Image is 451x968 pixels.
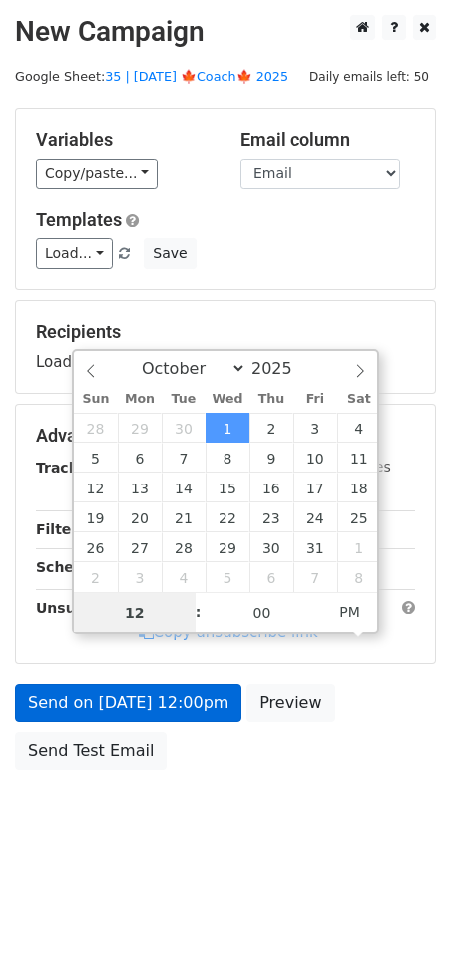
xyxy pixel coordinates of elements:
[293,502,337,532] span: October 24, 2025
[322,592,377,632] span: Click to toggle
[302,66,436,88] span: Daily emails left: 50
[302,69,436,84] a: Daily emails left: 50
[337,532,381,562] span: November 1, 2025
[337,502,381,532] span: October 25, 2025
[15,69,288,84] small: Google Sheet:
[36,559,108,575] strong: Schedule
[74,593,196,633] input: Hour
[15,732,167,770] a: Send Test Email
[74,502,118,532] span: October 19, 2025
[249,443,293,473] span: October 9, 2025
[162,393,206,406] span: Tue
[206,562,249,592] span: November 5, 2025
[246,359,318,378] input: Year
[74,393,118,406] span: Sun
[162,443,206,473] span: October 7, 2025
[162,502,206,532] span: October 21, 2025
[337,443,381,473] span: October 11, 2025
[74,413,118,443] span: September 28, 2025
[36,159,158,189] a: Copy/paste...
[36,425,415,447] h5: Advanced
[36,209,122,230] a: Templates
[74,532,118,562] span: October 26, 2025
[74,562,118,592] span: November 2, 2025
[162,532,206,562] span: October 28, 2025
[337,562,381,592] span: November 8, 2025
[249,393,293,406] span: Thu
[312,457,390,478] label: UTM Codes
[337,393,381,406] span: Sat
[293,532,337,562] span: October 31, 2025
[74,443,118,473] span: October 5, 2025
[36,321,415,343] h5: Recipients
[74,473,118,502] span: October 12, 2025
[36,129,211,151] h5: Variables
[351,872,451,968] iframe: Chat Widget
[118,393,162,406] span: Mon
[249,473,293,502] span: October 16, 2025
[36,600,134,616] strong: Unsubscribe
[15,684,241,722] a: Send on [DATE] 12:00pm
[293,393,337,406] span: Fri
[162,562,206,592] span: November 4, 2025
[206,532,249,562] span: October 29, 2025
[139,623,318,641] a: Copy unsubscribe link
[337,473,381,502] span: October 18, 2025
[206,413,249,443] span: October 1, 2025
[293,562,337,592] span: November 7, 2025
[249,562,293,592] span: November 6, 2025
[293,473,337,502] span: October 17, 2025
[36,460,103,476] strong: Tracking
[118,473,162,502] span: October 13, 2025
[246,684,334,722] a: Preview
[36,321,415,373] div: Loading...
[293,413,337,443] span: October 3, 2025
[249,502,293,532] span: October 23, 2025
[36,238,113,269] a: Load...
[249,532,293,562] span: October 30, 2025
[196,592,202,632] span: :
[206,473,249,502] span: October 15, 2025
[206,502,249,532] span: October 22, 2025
[15,15,436,49] h2: New Campaign
[337,413,381,443] span: October 4, 2025
[206,393,249,406] span: Wed
[162,413,206,443] span: September 30, 2025
[118,443,162,473] span: October 6, 2025
[202,593,323,633] input: Minute
[118,532,162,562] span: October 27, 2025
[36,521,87,537] strong: Filters
[240,129,415,151] h5: Email column
[118,502,162,532] span: October 20, 2025
[118,413,162,443] span: September 29, 2025
[118,562,162,592] span: November 3, 2025
[144,238,196,269] button: Save
[249,413,293,443] span: October 2, 2025
[105,69,288,84] a: 35 | [DATE] 🍁Coach🍁 2025
[293,443,337,473] span: October 10, 2025
[206,443,249,473] span: October 8, 2025
[162,473,206,502] span: October 14, 2025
